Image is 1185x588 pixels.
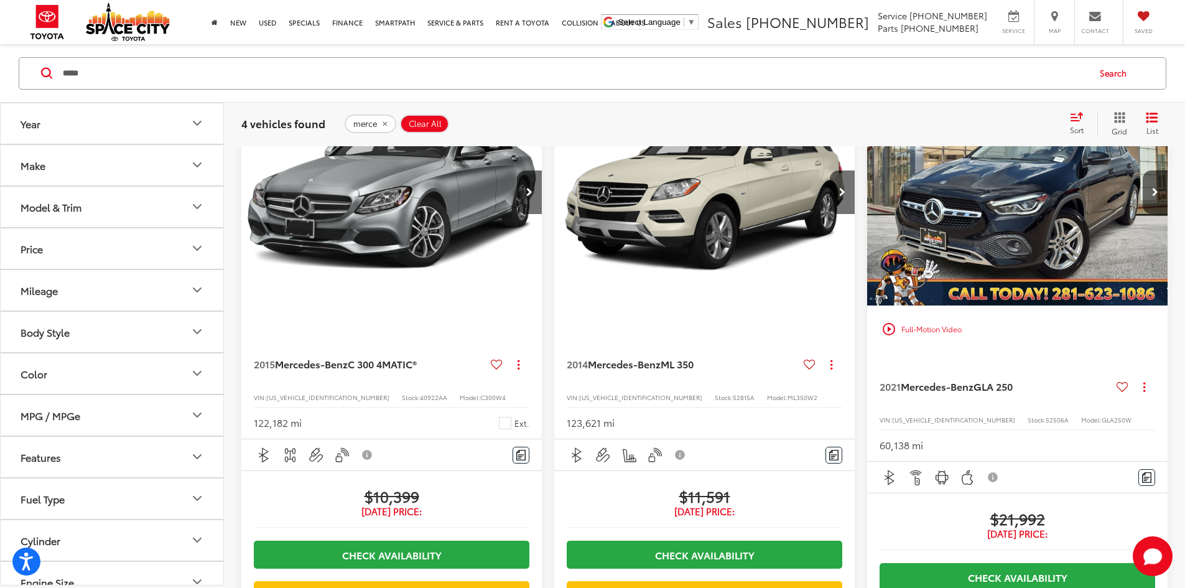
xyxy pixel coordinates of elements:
[1143,382,1145,392] span: dropdown dots
[254,357,275,371] span: 2015
[1,353,225,393] button: ColorColor
[62,58,1088,88] input: Search by Make, Model, or Keyword
[880,415,892,424] span: VIN:
[1,228,225,268] button: PricePrice
[190,366,205,381] div: Color
[1000,27,1028,35] span: Service
[400,114,449,133] button: Clear All
[1070,124,1084,135] span: Sort
[960,470,975,485] img: Apple CarPlay
[618,17,695,27] a: Select Language​
[348,357,417,371] span: C 300 4MATIC®
[867,80,1169,306] a: 2021 Mercedes-Benz GLA 250 GLA 250 FWD2021 Mercedes-Benz GLA 250 GLA 250 FWD2021 Mercedes-Benz GL...
[661,357,694,371] span: ML 350
[746,12,869,32] span: [PHONE_NUMBER]
[86,2,170,41] img: Space City Toyota
[190,282,205,297] div: Mileage
[1143,170,1168,214] button: Next image
[499,417,511,429] span: White
[569,447,585,463] img: Bluetooth®
[480,393,506,402] span: C300W4
[254,393,266,402] span: VIN:
[1,269,225,310] button: MileageMileage
[1041,27,1068,35] span: Map
[241,115,325,130] span: 4 vehicles found
[21,367,47,379] div: Color
[1,311,225,352] button: Body StyleBody Style
[647,447,662,463] img: Keyless Entry
[567,357,799,371] a: 2014Mercedes-BenzML 350
[974,379,1013,393] span: GLA 250
[1130,27,1157,35] span: Saved
[190,408,205,422] div: MPG / MPGe
[588,357,661,371] span: Mercedes-Benz
[554,80,856,307] img: 2014 Mercedes-Benz ML 350 ML 350 FWD
[1081,415,1102,424] span: Model:
[1138,469,1155,486] button: Comments
[514,418,529,429] span: Ext.
[1,436,225,477] button: FeaturesFeatures
[880,509,1155,528] span: $21,992
[567,416,615,430] div: 123,621 mi
[190,116,205,131] div: Year
[21,492,65,504] div: Fuel Type
[21,242,43,254] div: Price
[715,393,733,402] span: Stock:
[882,470,898,485] img: Bluetooth®
[409,118,442,128] span: Clear All
[21,576,74,587] div: Engine Size
[554,80,856,306] a: 2014 Mercedes-Benz ML 350 ML 350 FWD2014 Mercedes-Benz ML 350 ML 350 FWD2014 Mercedes-Benz ML 350...
[1102,415,1132,424] span: GLA250W
[1,186,225,226] button: Model & TrimModel & Trim
[1,103,225,143] button: YearYear
[21,117,40,129] div: Year
[618,17,681,27] span: Select Language
[684,17,684,27] span: ​
[241,80,543,306] a: 2015 Mercedes-Benz C 300 4MATIC AWD2015 Mercedes-Benz C 300 4MATIC AWD2015 Mercedes-Benz C 300 4M...
[1028,415,1046,424] span: Stock:
[513,447,529,464] button: Comments
[1081,27,1109,35] span: Contact
[880,528,1155,540] span: [DATE] Price:
[901,379,974,393] span: Mercedes-Benz
[733,393,755,402] span: 52815A
[1142,472,1152,483] img: Comments
[282,447,298,463] img: 4WD/AWD
[345,114,396,133] button: remove merce
[460,393,480,402] span: Model:
[909,9,987,22] span: [PHONE_NUMBER]
[567,487,842,505] span: $11,591
[670,442,691,468] button: View Disclaimer
[1088,57,1145,88] button: Search
[518,360,519,370] span: dropdown dots
[621,447,637,463] img: Heated Seats
[867,80,1169,307] img: 2021 Mercedes-Benz GLA 250 GLA 250 FWD
[275,357,348,371] span: Mercedes-Benz
[867,80,1169,306] div: 2021 Mercedes-Benz GLA GLA 250 0
[517,170,542,214] button: Next image
[254,416,302,430] div: 122,182 mi
[353,118,377,128] span: merce
[1046,415,1069,424] span: 52506A
[878,22,898,34] span: Parts
[21,534,60,546] div: Cylinder
[788,393,817,402] span: ML350W2
[880,438,923,452] div: 60,138 mi
[1136,111,1168,136] button: List View
[880,379,901,393] span: 2021
[1,394,225,435] button: MPG / MPGeMPG / MPGe
[508,353,529,375] button: Actions
[567,357,588,371] span: 2014
[420,393,447,402] span: 40922AA
[402,393,420,402] span: Stock:
[256,447,272,463] img: Bluetooth®
[878,9,907,22] span: Service
[1112,125,1127,136] span: Grid
[21,159,45,170] div: Make
[1,478,225,518] button: Fuel TypeFuel Type
[21,450,61,462] div: Features
[1133,376,1155,398] button: Actions
[934,470,950,485] img: Android Auto
[21,325,70,337] div: Body Style
[829,450,839,460] img: Comments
